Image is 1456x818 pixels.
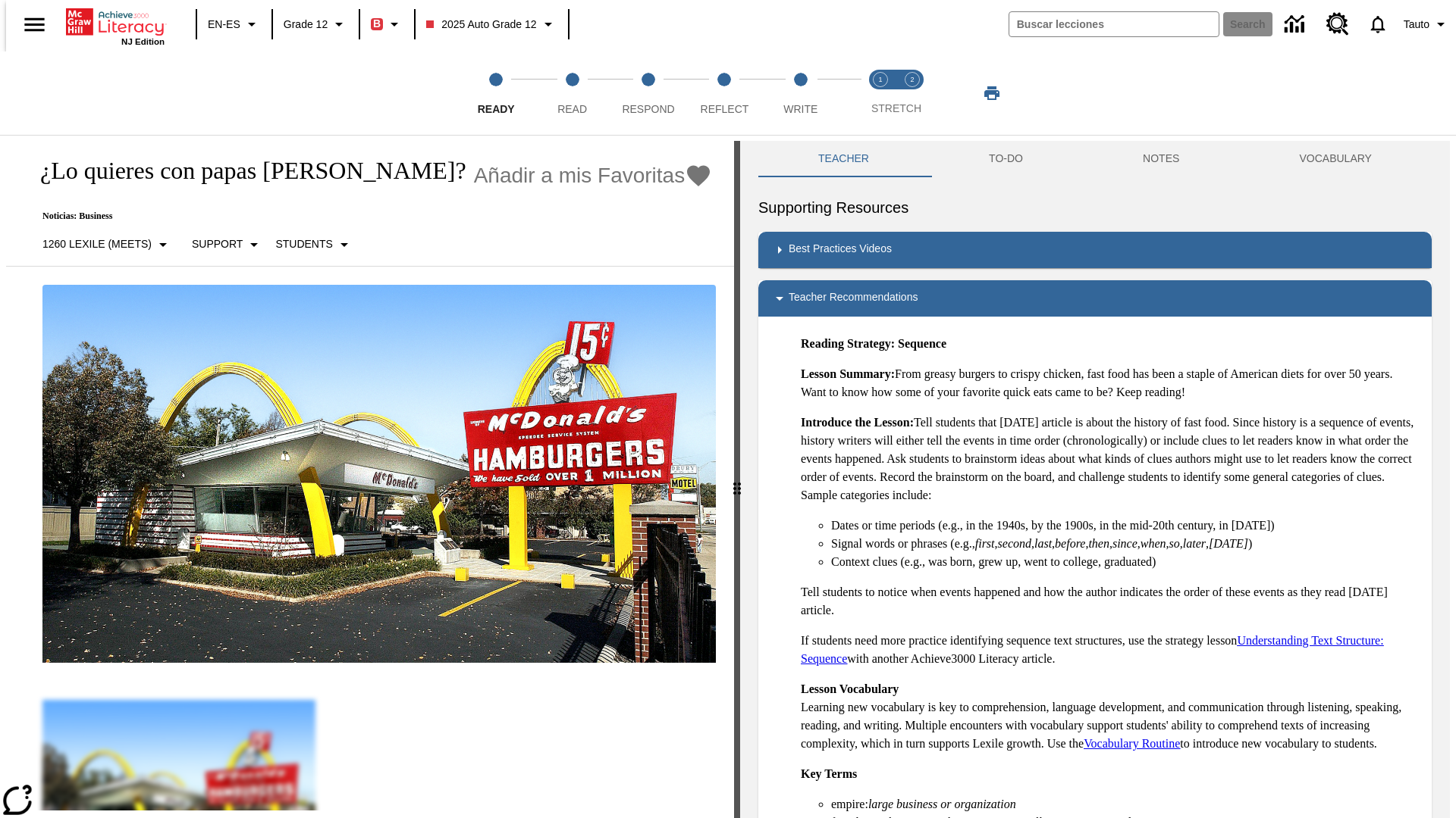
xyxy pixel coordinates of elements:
[66,5,165,46] div: Portada
[734,141,740,818] div: Pulsa la tecla de intro o la barra espaciadora y luego presiona las flechas de derecha e izquierd...
[758,141,929,177] button: Teacher
[831,517,1420,535] li: Dates or time periods (e.g., in the 1940s, by the 1900s, in the mid-20th century, in [DATE])
[192,236,243,252] p: Support
[801,634,1384,665] a: Understanding Text Structure: Sequence
[1055,537,1085,550] em: before
[801,680,1420,753] p: Learning new vocabulary is key to comprehension, language development, and communication through ...
[871,102,921,114] span: STRETCH
[858,52,902,135] button: Stretch Read step 1 of 2
[604,52,692,135] button: Respond step 3 of 5
[758,232,1432,268] div: Best Practices Videos
[801,414,1420,504] p: Tell students that [DATE] article is about the history of fast food. Since history is a sequence ...
[898,337,946,350] strong: Sequence
[1209,537,1248,550] em: [DATE]
[186,231,269,258] button: Tipo de apoyo, Support
[42,285,716,663] img: One of the first McDonald's stores, with the iconic red sign and golden arches.
[474,162,713,189] button: Añadir a mis Favoritas - ¿Lo quieres con papas fritas?
[1034,537,1052,550] em: last
[12,2,57,47] button: Abrir el menú lateral
[474,164,686,188] span: Añadir a mis Favoritas
[757,52,845,135] button: Write step 5 of 5
[1276,4,1317,45] a: Centro de información
[365,11,409,38] button: Boost El color de la clase es rojo. Cambiar el color de la clase.
[783,103,817,115] span: Write
[1404,17,1429,33] span: Tauto
[278,11,354,38] button: Grado: Grade 12, Elige un grado
[1398,11,1456,38] button: Perfil/Configuración
[1088,537,1109,550] em: then
[1183,537,1206,550] em: later
[801,767,857,780] strong: Key Terms
[758,280,1432,317] div: Teacher Recommendations
[478,103,515,115] span: Ready
[868,798,1016,810] em: large business or organization
[1141,537,1166,550] em: when
[208,17,240,33] span: EN-ES
[890,52,934,135] button: Stretch Respond step 2 of 2
[6,141,734,810] div: reading
[284,17,328,33] span: Grade 12
[758,141,1432,177] div: Instructional Panel Tabs
[975,537,995,550] em: first
[1169,537,1180,550] em: so
[831,535,1420,553] li: Signal words or phrases (e.g., , , , , , , , , , )
[740,141,1450,818] div: activity
[680,52,768,135] button: Reflect step 4 of 5
[373,14,381,33] span: B
[1239,141,1432,177] button: VOCABULARY
[801,337,895,350] strong: Reading Strategy:
[789,241,892,259] p: Best Practices Videos
[831,795,1420,813] li: empire:
[528,52,616,135] button: Read step 2 of 5
[1083,141,1239,177] button: NOTES
[557,103,587,115] span: Read
[1358,5,1398,44] a: Notificaciones
[968,80,1016,107] button: Imprimir
[758,195,1432,220] h6: Supporting Resources
[801,365,1420,401] p: From greasy burgers to crispy chicken, fast food has been a staple of American diets for over 50 ...
[36,231,178,258] button: Seleccione Lexile, 1260 Lexile (Meets)
[42,236,152,252] p: 1260 Lexile (Meets)
[801,367,895,380] strong: Lesson Summary:
[701,103,749,115] span: Reflect
[801,682,899,695] strong: Lesson Vocabulary
[420,11,563,38] button: Class: 2025 Auto Grade 12, Selecciona una clase
[622,103,674,115] span: Respond
[910,76,914,83] text: 2
[831,553,1420,571] li: Context clues (e.g., was born, grew up, went to college, graduated)
[1009,12,1219,36] input: search field
[878,76,882,83] text: 1
[801,583,1420,620] p: Tell students to notice when events happened and how the author indicates the order of these even...
[998,537,1031,550] em: second
[801,416,914,429] strong: Introduce the Lesson:
[929,141,1083,177] button: TO-DO
[269,231,359,258] button: Seleccionar estudiante
[121,37,165,46] span: NJ Edition
[1112,537,1137,550] em: since
[1084,737,1180,750] a: Vocabulary Routine
[452,52,540,135] button: Ready step 1 of 5
[801,632,1420,668] p: If students need more practice identifying sequence text structures, use the strategy lesson with...
[24,211,712,222] p: Noticias: Business
[426,17,536,33] span: 2025 Auto Grade 12
[789,289,918,308] p: Teacher Recommendations
[275,236,332,252] p: Students
[202,11,267,38] button: Language: EN-ES, Selecciona un idioma
[24,157,466,185] h1: ¿Lo quieres con papas [PERSON_NAME]?
[1317,4,1358,45] a: Centro de recursos, Se abrirá en una pestaña nueva.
